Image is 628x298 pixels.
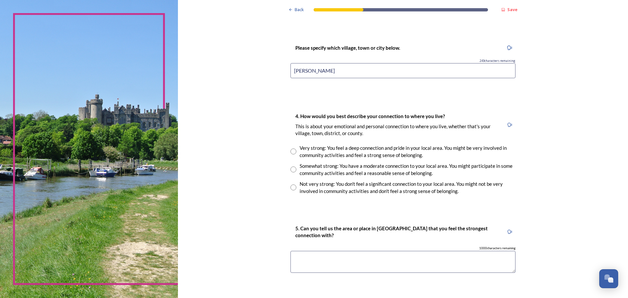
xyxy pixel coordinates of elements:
[295,113,445,119] strong: 4. How would you best describe your connection to where you live?
[300,144,515,159] div: Very strong: You feel a deep connection and pride in your local area. You might be very involved ...
[599,269,618,288] button: Open Chat
[300,162,515,177] div: Somewhat strong: You have a moderate connection to your local area. You might participate in some...
[295,7,304,13] span: Back
[300,180,515,195] div: Not very strong: You don't feel a significant connection to your local area. You might not be ver...
[295,45,400,51] strong: Please specify which village, town or city below.
[295,123,499,137] p: This is about your emotional and personal connection to where you live, whether that's your villa...
[479,246,515,251] span: 1000 characters remaining
[480,59,515,63] span: 243 characters remaining
[295,225,489,238] strong: 5. Can you tell us the area or place in [GEOGRAPHIC_DATA] that you feel the strongest connection ...
[507,7,517,12] strong: Save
